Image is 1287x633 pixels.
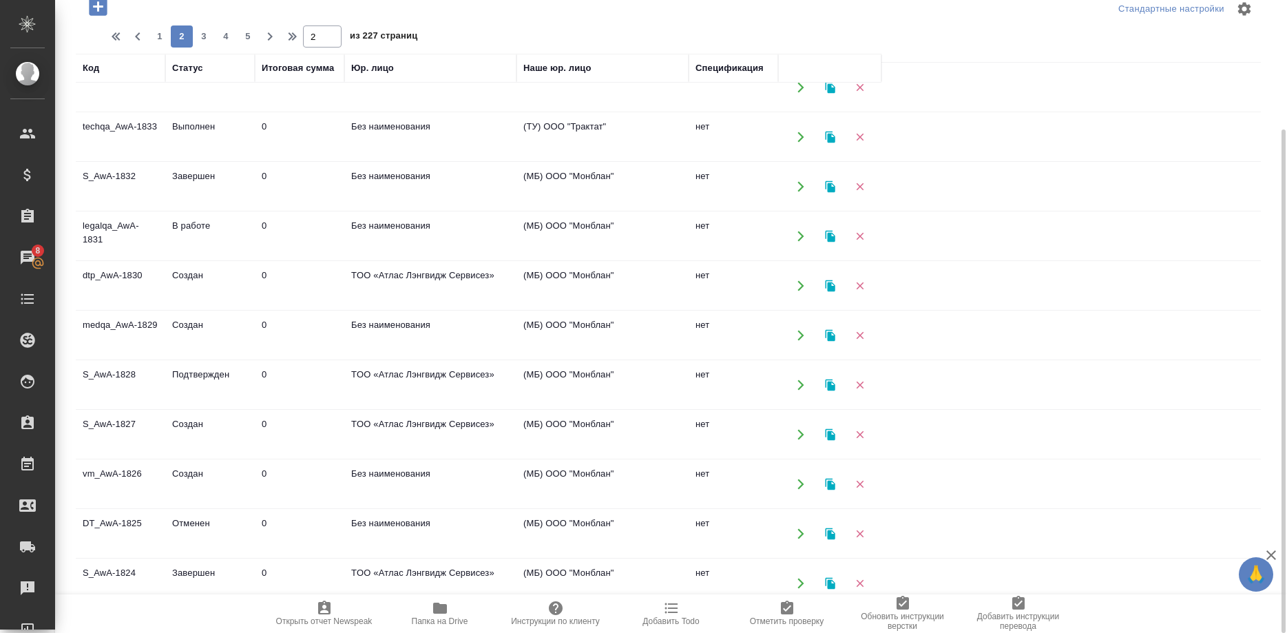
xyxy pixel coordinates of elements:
td: В работе [165,212,255,260]
button: Клонировать [816,371,844,399]
button: Открыть [786,123,815,151]
span: Инструкции по клиенту [511,616,600,626]
button: Удалить [846,222,874,250]
button: Клонировать [816,271,844,300]
td: locqa_AwA-1834 [76,63,165,112]
td: Подтвержден [165,361,255,409]
button: Открыть [786,470,815,498]
button: Открыть отчет Newspeak [266,594,382,633]
div: Итоговая сумма [262,61,334,75]
button: 🙏 [1239,557,1273,592]
div: Наше юр. лицо [523,61,592,75]
button: Открыть [786,371,815,399]
td: (МБ) ООО "Монблан" [516,311,689,360]
button: Открыть [786,569,815,597]
td: Без наименования [344,311,516,360]
td: 0 [255,311,344,360]
span: 🙏 [1244,560,1268,589]
button: Удалить [846,271,874,300]
span: Обновить инструкции верстки [853,612,952,631]
td: legalqa_AwA-1831 [76,212,165,260]
td: 0 [255,460,344,508]
button: Клонировать [816,321,844,349]
td: (МБ) ООО "Монблан" [516,361,689,409]
td: TОО «Атлас Лэнгвидж Сервисез» [344,63,516,112]
span: 1 [149,30,171,43]
td: Создан [165,411,255,459]
span: Добавить инструкции перевода [969,612,1068,631]
td: (МБ) ООО "Монблан" [516,262,689,310]
button: Удалить [846,371,874,399]
td: Без наименования [344,212,516,260]
span: Открыть отчет Newspeak [276,616,373,626]
td: Отменен [165,510,255,558]
span: Отметить проверку [750,616,824,626]
button: 4 [215,25,237,48]
td: 0 [255,113,344,161]
td: 0 [255,411,344,459]
td: нет [689,113,778,161]
span: Добавить Todo [642,616,699,626]
td: нет [689,311,778,360]
span: 5 [237,30,259,43]
button: Клонировать [816,519,844,548]
td: DT_AwA-1825 [76,510,165,558]
td: Без наименования [344,510,516,558]
button: Клонировать [816,420,844,448]
td: S_AwA-1824 [76,559,165,608]
td: 0 [255,361,344,409]
td: нет [689,63,778,112]
span: 3 [193,30,215,43]
span: из 227 страниц [350,28,417,48]
td: нет [689,361,778,409]
button: Клонировать [816,470,844,498]
div: Статус [172,61,203,75]
td: 0 [255,559,344,608]
button: Удалить [846,73,874,101]
td: TОО «Атлас Лэнгвидж Сервисез» [344,361,516,409]
td: Без наименования [344,163,516,211]
button: 5 [237,25,259,48]
span: 8 [27,244,48,258]
button: Открыть [786,271,815,300]
td: dtp_AwA-1830 [76,262,165,310]
td: 0 [255,163,344,211]
button: Открыть [786,222,815,250]
button: Добавить Todo [614,594,729,633]
button: Обновить инструкции верстки [845,594,961,633]
button: Открыть [786,321,815,349]
td: Без наименования [344,113,516,161]
button: Добавить инструкции перевода [961,594,1076,633]
td: S_AwA-1832 [76,163,165,211]
td: Без наименования [344,460,516,508]
td: (МБ) ООО "Монблан" [516,411,689,459]
td: TОО «Атлас Лэнгвидж Сервисез» [344,411,516,459]
td: (МБ) ООО "Монблан" [516,163,689,211]
td: 0 [255,212,344,260]
td: (МБ) ООО "Монблан" [516,212,689,260]
td: 0 [255,510,344,558]
td: TОО «Атлас Лэнгвидж Сервисез» [344,559,516,608]
td: Создан [165,262,255,310]
button: Удалить [846,470,874,498]
td: нет [689,262,778,310]
td: нет [689,212,778,260]
button: Папка на Drive [382,594,498,633]
button: 3 [193,25,215,48]
span: 4 [215,30,237,43]
td: нет [689,510,778,558]
td: нет [689,411,778,459]
a: 8 [3,240,52,275]
button: Клонировать [816,73,844,101]
div: Код [83,61,99,75]
td: Завершен [165,559,255,608]
button: Удалить [846,569,874,597]
td: нет [689,559,778,608]
td: S_AwA-1827 [76,411,165,459]
button: Клонировать [816,569,844,597]
button: Отметить проверку [729,594,845,633]
button: Инструкции по клиенту [498,594,614,633]
button: Клонировать [816,123,844,151]
td: (МБ) ООО "Монблан" [516,63,689,112]
button: Открыть [786,420,815,448]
